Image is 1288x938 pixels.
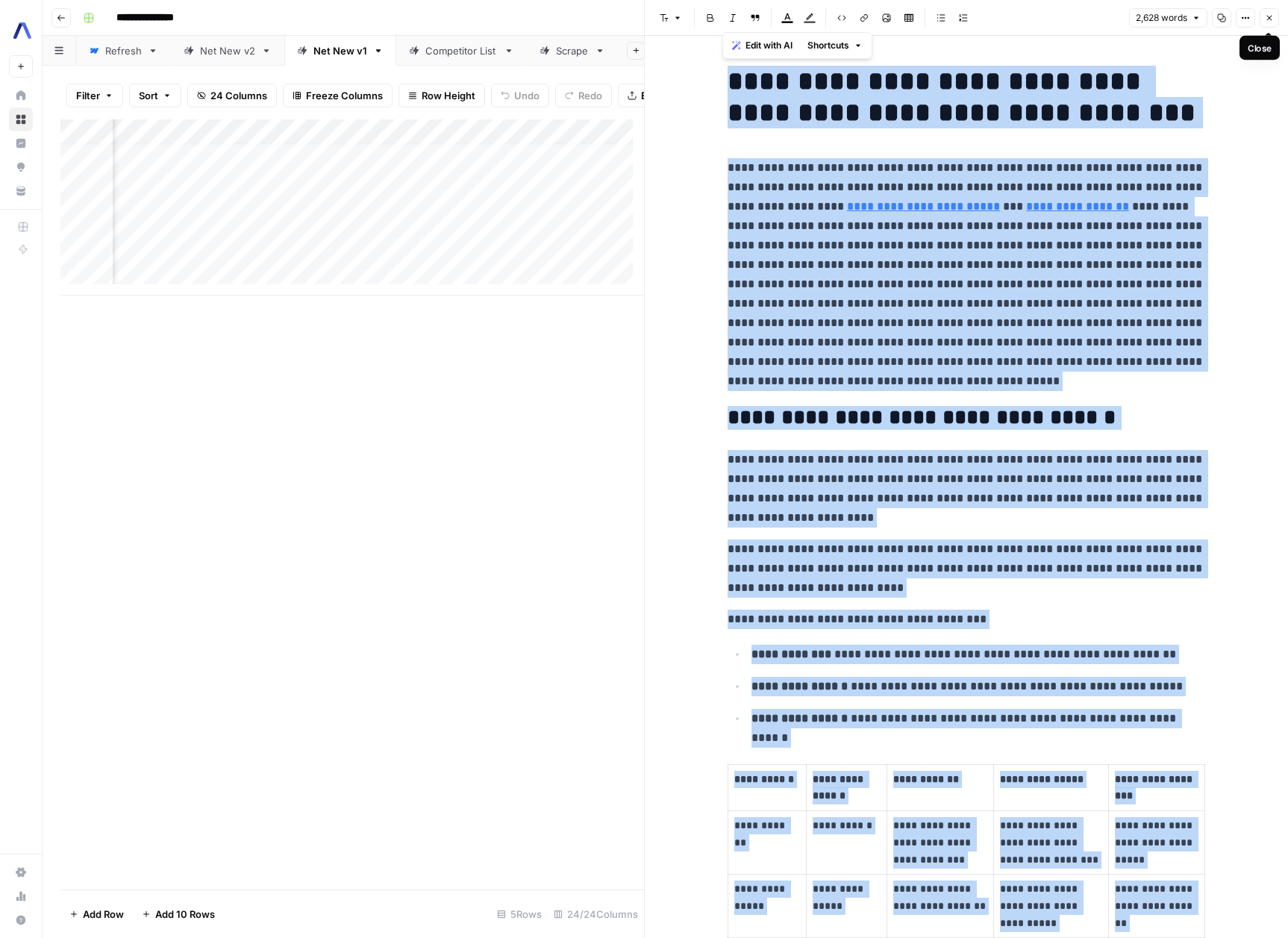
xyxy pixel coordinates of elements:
[9,107,33,131] a: Browse
[66,84,123,107] button: Filter
[398,84,485,107] button: Row Height
[313,43,367,58] div: Net New v1
[139,88,158,103] span: Sort
[556,43,589,58] div: Scrape
[210,88,267,103] span: 24 Columns
[1248,41,1272,54] div: Close
[745,39,793,52] span: Edit with AI
[1136,11,1187,25] span: 2,628 words
[283,84,393,107] button: Freeze Columns
[187,84,277,107] button: 24 Columns
[527,36,618,66] a: Scrape
[491,902,548,926] div: 5 Rows
[618,84,704,107] button: Export CSV
[9,12,33,49] button: Workspace: AssemblyAI
[9,179,33,203] a: Your Data
[801,36,869,55] button: Shortcuts
[548,902,644,926] div: 24/24 Columns
[133,902,224,926] button: Add 10 Rows
[60,902,133,926] button: Add Row
[9,17,36,44] img: AssemblyAI Logo
[171,36,284,66] a: Net New v2
[807,39,849,52] span: Shortcuts
[9,131,33,155] a: Insights
[1129,8,1207,28] button: 2,628 words
[514,88,540,103] span: Undo
[9,884,33,908] a: Usage
[9,908,33,932] button: Help + Support
[76,88,100,103] span: Filter
[284,36,396,66] a: Net New v1
[129,84,181,107] button: Sort
[555,84,612,107] button: Redo
[491,84,549,107] button: Undo
[83,907,124,922] span: Add Row
[422,88,475,103] span: Row Height
[396,36,527,66] a: Competitor List
[578,88,602,103] span: Redo
[9,155,33,179] a: Opportunities
[200,43,255,58] div: Net New v2
[9,84,33,107] a: Home
[105,43,142,58] div: Refresh
[726,36,798,55] button: Edit with AI
[155,907,215,922] span: Add 10 Rows
[306,88,383,103] span: Freeze Columns
[425,43,498,58] div: Competitor List
[76,36,171,66] a: Refresh
[9,860,33,884] a: Settings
